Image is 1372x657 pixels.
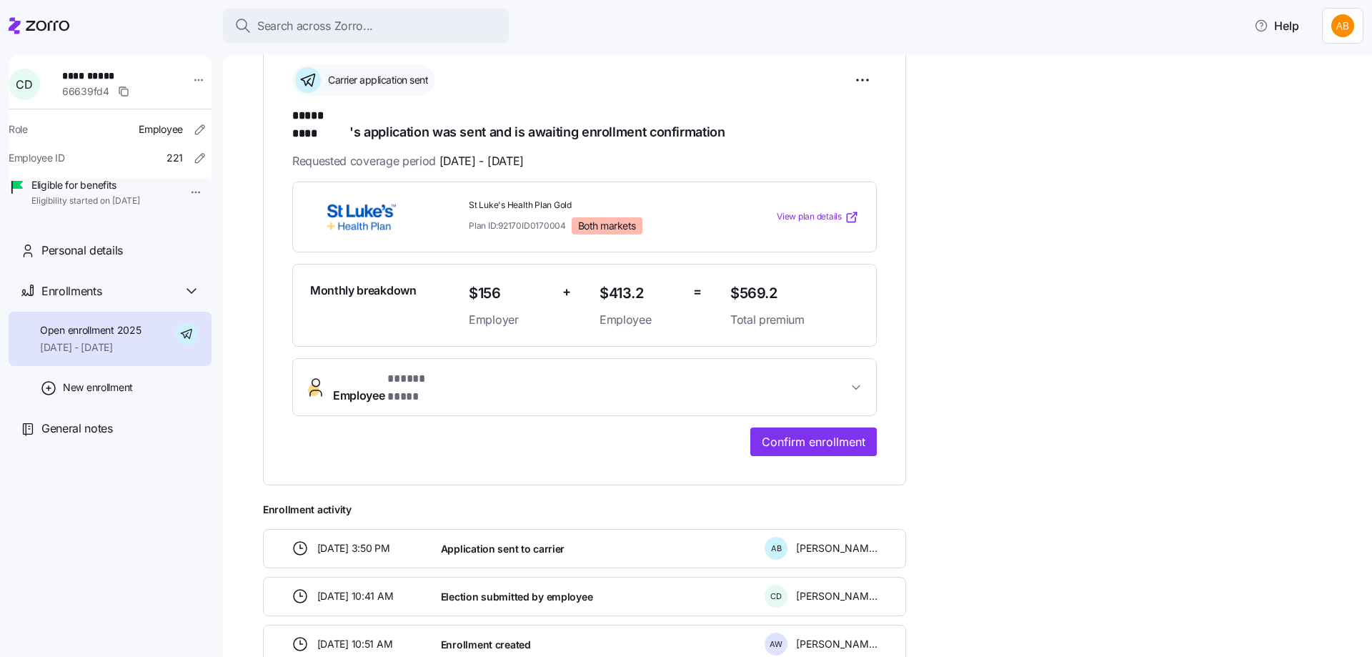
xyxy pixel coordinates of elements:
[40,340,141,355] span: [DATE] - [DATE]
[317,589,394,603] span: [DATE] 10:41 AM
[263,503,906,517] span: Enrollment activity
[166,151,183,165] span: 221
[730,282,859,305] span: $569.2
[562,282,571,302] span: +
[693,282,702,302] span: =
[41,420,113,438] span: General notes
[796,589,878,603] span: [PERSON_NAME]
[62,84,109,99] span: 66639fd4
[317,541,390,555] span: [DATE] 3:50 PM
[441,638,531,652] span: Enrollment created
[9,151,65,165] span: Employee ID
[257,17,373,35] span: Search across Zorro...
[41,282,101,300] span: Enrollments
[777,210,859,224] a: View plan details
[578,219,636,232] span: Both markets
[750,428,877,456] button: Confirm enrollment
[139,122,183,137] span: Employee
[31,178,140,192] span: Eligible for benefits
[771,545,782,553] span: A B
[324,73,428,87] span: Carrier application sent
[469,199,719,212] span: St Luke's Health Plan Gold
[40,323,141,337] span: Open enrollment 2025
[441,590,593,604] span: Election submitted by employee
[310,282,417,300] span: Monthly breakdown
[1331,14,1354,37] img: 42a6513890f28a9d591cc60790ab6045
[41,242,123,260] span: Personal details
[16,79,32,90] span: C D
[1243,11,1311,40] button: Help
[223,9,509,43] button: Search across Zorro...
[292,107,877,141] h1: 's application was sent and is awaiting enrollment confirmation
[770,641,782,648] span: A W
[439,152,524,170] span: [DATE] - [DATE]
[333,370,452,405] span: Employee
[730,311,859,329] span: Total premium
[600,282,682,305] span: $413.2
[796,541,878,555] span: [PERSON_NAME]
[310,201,413,234] img: St. Luke's Health Plan
[770,593,782,601] span: C D
[469,219,566,232] span: Plan ID: 92170ID0170004
[441,542,565,556] span: Application sent to carrier
[762,433,865,450] span: Confirm enrollment
[600,311,682,329] span: Employee
[796,637,878,651] span: [PERSON_NAME]
[9,122,28,137] span: Role
[292,152,524,170] span: Requested coverage period
[1254,17,1299,34] span: Help
[777,210,842,224] span: View plan details
[469,311,551,329] span: Employer
[63,380,133,395] span: New enrollment
[317,637,393,651] span: [DATE] 10:51 AM
[469,282,551,305] span: $156
[31,195,140,207] span: Eligibility started on [DATE]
